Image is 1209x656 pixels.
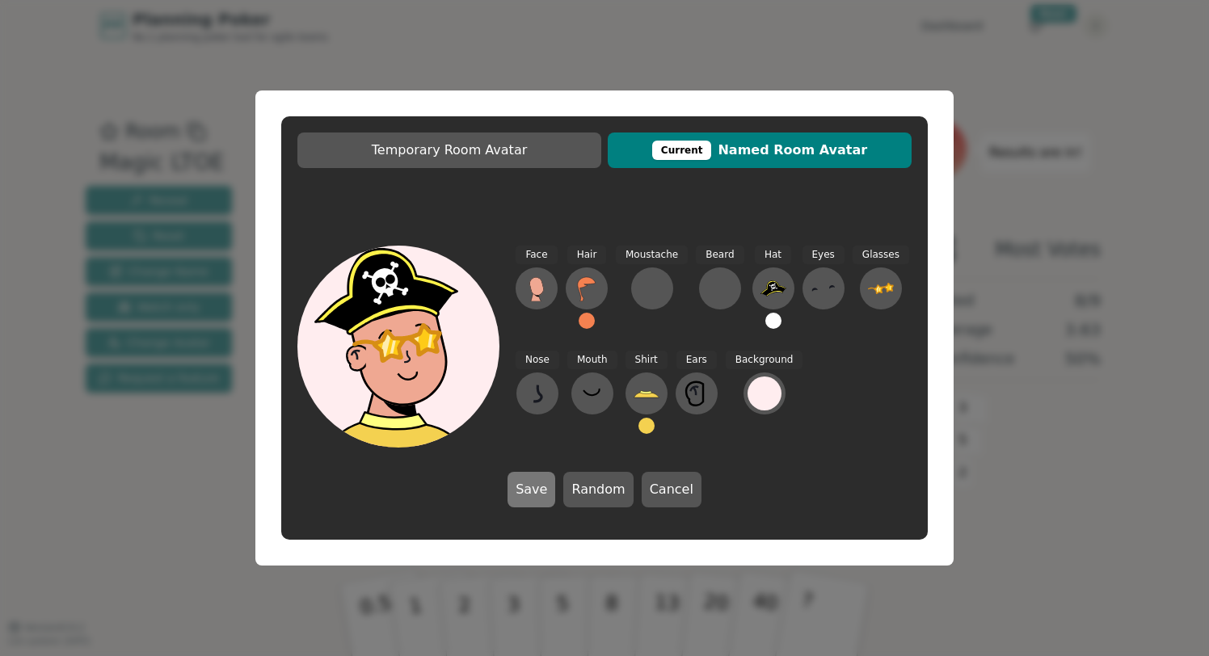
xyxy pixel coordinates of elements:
span: Temporary Room Avatar [305,141,593,160]
span: Hat [755,246,791,264]
div: This avatar will be displayed in dedicated rooms [652,141,712,160]
span: Shirt [626,351,668,369]
button: Random [563,472,633,507]
span: Moustache [616,246,688,264]
button: Temporary Room Avatar [297,132,601,168]
span: Ears [676,351,717,369]
span: Hair [567,246,607,264]
button: CurrentNamed Room Avatar [608,132,912,168]
span: Glasses [853,246,909,264]
button: Save [508,472,555,507]
span: Face [516,246,557,264]
span: Beard [696,246,744,264]
span: Background [726,351,803,369]
span: Named Room Avatar [616,141,904,160]
span: Nose [516,351,559,369]
button: Cancel [642,472,701,507]
span: Mouth [567,351,617,369]
span: Eyes [802,246,845,264]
